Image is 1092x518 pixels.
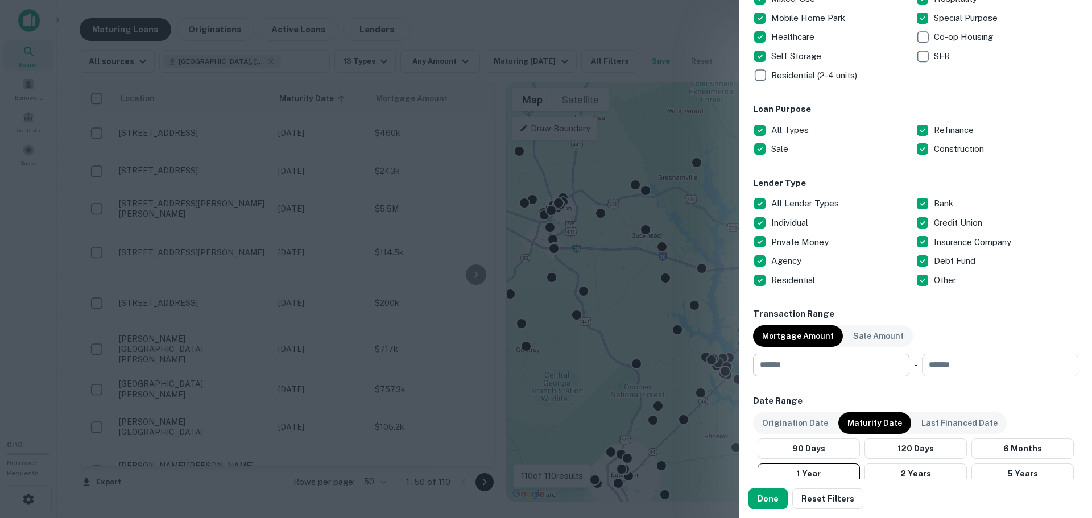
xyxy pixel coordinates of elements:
[771,49,824,63] p: Self Storage
[771,69,859,82] p: Residential (2-4 units)
[934,11,1000,25] p: Special Purpose
[753,308,1078,321] h6: Transaction Range
[1035,427,1092,482] iframe: Chat Widget
[934,235,1014,249] p: Insurance Company
[864,463,967,484] button: 2 Years
[934,197,955,210] p: Bank
[771,216,810,230] p: Individual
[771,235,831,249] p: Private Money
[758,438,860,459] button: 90 Days
[771,11,847,25] p: Mobile Home Park
[847,417,902,429] p: Maturity Date
[921,417,998,429] p: Last Financed Date
[934,273,958,287] p: Other
[934,49,952,63] p: SFR
[934,254,978,268] p: Debt Fund
[758,463,860,484] button: 1 Year
[771,197,841,210] p: All Lender Types
[771,254,804,268] p: Agency
[914,354,917,376] div: -
[792,488,863,509] button: Reset Filters
[971,438,1074,459] button: 6 Months
[771,142,791,156] p: Sale
[934,216,985,230] p: Credit Union
[971,463,1074,484] button: 5 Years
[753,395,1078,408] h6: Date Range
[753,177,1078,190] h6: Lender Type
[934,123,976,137] p: Refinance
[762,417,828,429] p: Origination Date
[934,30,995,44] p: Co-op Housing
[753,103,1078,116] h6: Loan Purpose
[864,438,967,459] button: 120 Days
[771,123,811,137] p: All Types
[762,330,834,342] p: Mortgage Amount
[934,142,986,156] p: Construction
[748,488,788,509] button: Done
[853,330,904,342] p: Sale Amount
[771,30,817,44] p: Healthcare
[771,273,817,287] p: Residential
